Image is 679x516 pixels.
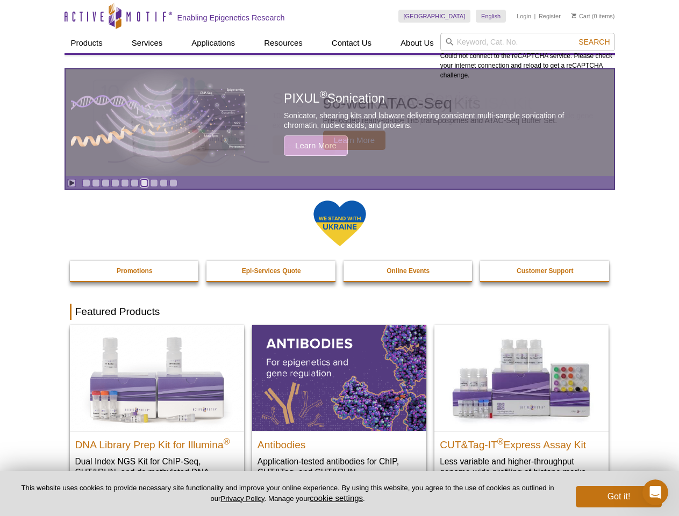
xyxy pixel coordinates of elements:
span: Search [578,38,610,46]
p: Sonicator, shearing kits and labware delivering consistent multi-sample sonication of chromatin, ... [284,111,589,130]
a: Go to slide 1 [82,179,90,187]
li: (0 items) [571,10,615,23]
p: Application-tested antibodies for ChIP, CUT&Tag, and CUT&RUN. [258,456,421,478]
h2: Enabling Epigenetics Research [177,13,285,23]
h2: Featured Products [70,304,610,320]
h2: DNA Library Prep Kit for Illumina [75,434,239,450]
a: Register [539,12,561,20]
a: Epi-Services Quote [206,261,337,281]
a: PIXUL sonication PIXUL®Sonication Sonicator, shearing kits and labware delivering consistent mult... [66,69,614,176]
input: Keyword, Cat. No. [440,33,615,51]
sup: ® [497,436,504,446]
a: CUT&Tag-IT® Express Assay Kit CUT&Tag-IT®Express Assay Kit Less variable and higher-throughput ge... [434,325,609,488]
a: Go to slide 10 [169,179,177,187]
sup: ® [224,436,230,446]
a: Go to slide 5 [121,179,129,187]
h2: CUT&Tag-IT Express Assay Kit [440,434,603,450]
a: All Antibodies Antibodies Application-tested antibodies for ChIP, CUT&Tag, and CUT&RUN. [252,325,426,488]
a: Go to slide 7 [140,179,148,187]
a: Resources [258,33,309,53]
a: Go to slide 8 [150,179,158,187]
img: PIXUL sonication [71,69,248,176]
a: About Us [394,33,440,53]
p: This website uses cookies to provide necessary site functionality and improve your online experie... [17,483,558,504]
strong: Online Events [387,267,430,275]
a: Go to slide 2 [92,179,100,187]
div: Could not connect to the reCAPTCHA service. Please check your internet connection and reload to g... [440,33,615,80]
a: Services [125,33,169,53]
a: Applications [185,33,241,53]
a: Go to slide 4 [111,179,119,187]
p: Less variable and higher-throughput genome-wide profiling of histone marks​. [440,456,603,478]
a: [GEOGRAPHIC_DATA] [398,10,471,23]
a: Cart [571,12,590,20]
strong: Customer Support [517,267,573,275]
a: Login [517,12,531,20]
sup: ® [320,89,327,101]
strong: Epi-Services Quote [242,267,301,275]
strong: Promotions [117,267,153,275]
a: Products [65,33,109,53]
a: Online Events [344,261,474,281]
span: PIXUL Sonication [284,91,385,105]
iframe: Intercom live chat [642,479,668,505]
img: All Antibodies [252,325,426,431]
h2: Antibodies [258,434,421,450]
a: Toggle autoplay [68,179,76,187]
a: Customer Support [480,261,610,281]
button: Got it! [576,486,662,507]
a: Go to slide 6 [131,179,139,187]
a: Go to slide 9 [160,179,168,187]
a: Privacy Policy [220,494,264,503]
li: | [534,10,536,23]
span: Learn More [284,135,348,156]
a: Contact Us [325,33,378,53]
p: Dual Index NGS Kit for ChIP-Seq, CUT&RUN, and ds methylated DNA assays. [75,456,239,489]
a: Go to slide 3 [102,179,110,187]
img: We Stand With Ukraine [313,199,367,247]
img: DNA Library Prep Kit for Illumina [70,325,244,431]
button: Search [575,37,613,47]
button: cookie settings [310,493,363,503]
img: CUT&Tag-IT® Express Assay Kit [434,325,609,431]
a: DNA Library Prep Kit for Illumina DNA Library Prep Kit for Illumina® Dual Index NGS Kit for ChIP-... [70,325,244,499]
a: English [476,10,506,23]
img: Your Cart [571,13,576,18]
article: PIXUL Sonication [66,69,614,176]
a: Promotions [70,261,200,281]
